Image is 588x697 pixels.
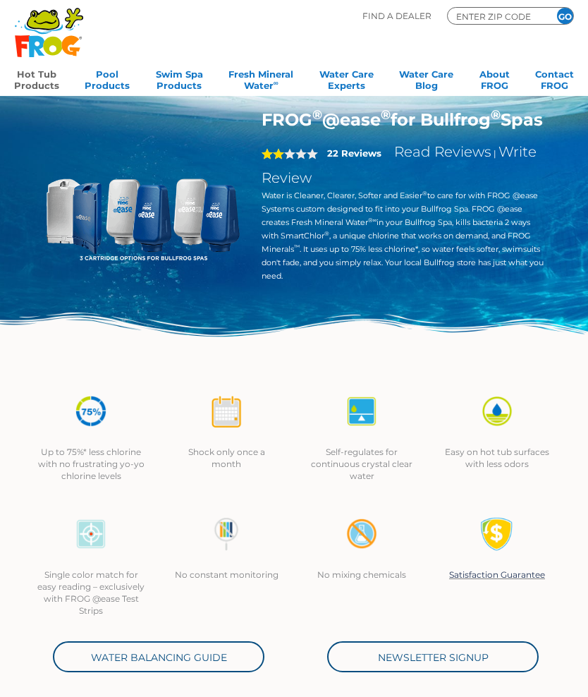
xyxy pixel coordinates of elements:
[53,641,264,672] a: Water Balancing Guide
[535,64,574,92] a: ContactFROG
[494,148,496,159] span: |
[74,517,108,551] img: icon-atease-color-match
[37,569,145,617] p: Single color match for easy reading – exclusively with FROG @ease Test Strips
[14,64,59,92] a: Hot TubProducts
[262,148,284,159] span: 2
[319,64,374,92] a: Water CareExperts
[262,189,544,283] p: Water is Cleaner, Clearer, Softer and Easier to care for with FROG @ease Systems custom designed ...
[491,107,501,123] sup: ®
[308,569,415,581] p: No mixing chemicals
[274,79,278,87] sup: ∞
[37,446,145,482] p: Up to 75%* less chlorine with no frustrating yo-yo chlorine levels
[381,107,391,123] sup: ®
[345,517,379,551] img: no-mixing1
[557,8,573,24] input: GO
[345,394,379,428] img: icon-atease-self-regulates
[479,64,510,92] a: AboutFROG
[85,64,130,92] a: PoolProducts
[327,641,539,672] a: Newsletter Signup
[455,10,539,23] input: Zip Code Form
[480,394,514,428] img: icon-atease-easy-on
[228,64,293,92] a: Fresh MineralWater∞
[324,230,329,237] sup: ®
[449,569,545,580] a: Satisfaction Guarantee
[368,217,377,224] sup: ®∞
[173,446,280,470] p: Shock only once a month
[44,109,240,305] img: bullfrog-product-hero.png
[480,517,514,551] img: Satisfaction Guarantee Icon
[294,243,300,250] sup: ™
[209,394,243,428] img: icon-atease-shock-once
[443,446,551,470] p: Easy on hot tub surfaces with less odors
[399,64,453,92] a: Water CareBlog
[422,190,427,197] sup: ®
[74,394,108,428] img: icon-atease-75percent-less
[262,109,544,130] h1: FROG @ease for Bullfrog Spas
[362,7,431,25] p: Find A Dealer
[308,446,415,482] p: Self-regulates for continuous crystal clear water
[173,569,280,581] p: No constant monitoring
[209,517,243,551] img: no-constant-monitoring1
[312,107,322,123] sup: ®
[327,147,381,159] strong: 22 Reviews
[394,143,491,160] a: Read Reviews
[156,64,203,92] a: Swim SpaProducts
